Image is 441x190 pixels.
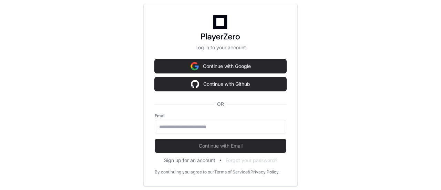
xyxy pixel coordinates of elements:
p: Log in to your account [155,44,286,51]
button: Continue with Email [155,139,286,153]
button: Sign up for an account [164,157,215,164]
div: By continuing you agree to our [155,169,214,175]
label: Email [155,113,286,119]
button: Continue with Google [155,59,286,73]
img: Sign in with google [191,77,199,91]
span: Continue with Email [155,142,286,149]
button: Continue with Github [155,77,286,91]
span: OR [214,101,227,108]
a: Privacy Policy. [250,169,279,175]
a: Terms of Service [214,169,248,175]
div: & [248,169,250,175]
img: Sign in with google [191,59,199,73]
button: Forgot your password? [226,157,277,164]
